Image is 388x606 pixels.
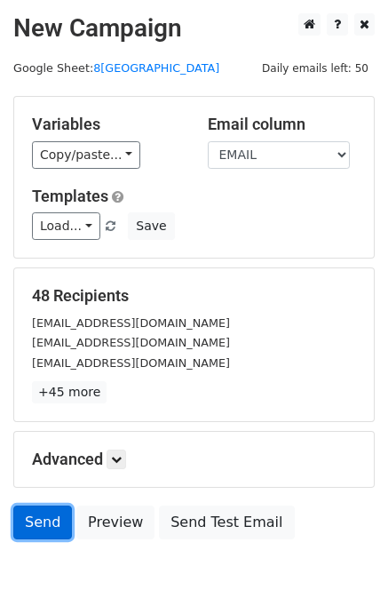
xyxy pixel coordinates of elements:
small: [EMAIL_ADDRESS][DOMAIN_NAME] [32,356,230,370]
small: [EMAIL_ADDRESS][DOMAIN_NAME] [32,316,230,330]
h2: New Campaign [13,13,375,44]
span: Daily emails left: 50 [256,59,375,78]
a: Preview [76,506,154,539]
h5: Advanced [32,450,356,469]
a: Templates [32,187,108,205]
a: Send Test Email [159,506,294,539]
a: 8[GEOGRAPHIC_DATA] [93,61,219,75]
h5: Variables [32,115,181,134]
a: Send [13,506,72,539]
small: [EMAIL_ADDRESS][DOMAIN_NAME] [32,336,230,349]
a: Load... [32,212,100,240]
h5: 48 Recipients [32,286,356,306]
a: Daily emails left: 50 [256,61,375,75]
a: Copy/paste... [32,141,140,169]
h5: Email column [208,115,357,134]
button: Save [128,212,174,240]
small: Google Sheet: [13,61,219,75]
a: +45 more [32,381,107,403]
div: 聊天小工具 [299,521,388,606]
iframe: Chat Widget [299,521,388,606]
